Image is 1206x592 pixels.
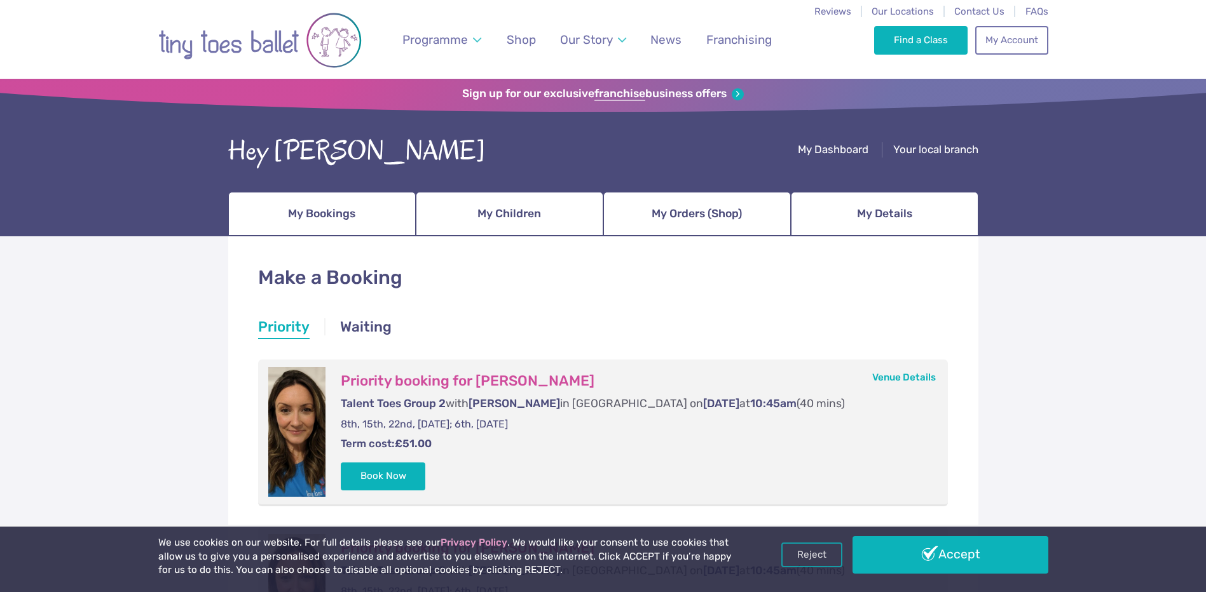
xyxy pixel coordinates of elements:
[341,417,923,431] p: 8th, 15th, 22nd, [DATE]; 6th, [DATE]
[560,32,613,47] span: Our Story
[798,143,868,156] span: My Dashboard
[396,25,487,55] a: Programme
[395,437,432,450] strong: £51.00
[507,32,536,47] span: Shop
[781,542,842,567] a: Reject
[853,536,1048,573] a: Accept
[872,6,934,17] a: Our Locations
[874,26,968,54] a: Find a Class
[791,192,978,236] a: My Details
[798,143,868,159] a: My Dashboard
[703,397,739,410] span: [DATE]
[554,25,632,55] a: Our Story
[700,25,778,55] a: Franchising
[857,203,912,225] span: My Details
[402,32,468,47] span: Programme
[477,203,541,225] span: My Children
[158,536,737,577] p: We use cookies on our website. For full details please see our . We would like your consent to us...
[706,32,772,47] span: Franchising
[441,537,507,548] a: Privacy Policy
[469,397,560,410] span: [PERSON_NAME]
[228,192,416,236] a: My Bookings
[228,131,486,171] div: Hey [PERSON_NAME]
[500,25,542,55] a: Shop
[341,436,923,452] p: Term cost:
[341,462,426,490] button: Book Now
[650,32,682,47] span: News
[158,8,362,72] img: tiny toes ballet
[872,372,936,383] a: Venue Details
[341,397,446,410] span: Talent Toes Group 2
[594,87,645,101] strong: franchise
[652,203,742,225] span: My Orders (Shop)
[893,143,978,159] a: Your local branch
[645,25,688,55] a: News
[750,397,797,410] span: 10:45am
[975,26,1048,54] a: My Account
[1025,6,1048,17] a: FAQs
[954,6,1004,17] a: Contact Us
[341,396,923,412] p: with in [GEOGRAPHIC_DATA] on at (40 mins)
[288,203,355,225] span: My Bookings
[603,192,791,236] a: My Orders (Shop)
[462,87,744,101] a: Sign up for our exclusivefranchisebusiness offers
[341,372,923,390] h3: Priority booking for [PERSON_NAME]
[893,143,978,156] span: Your local branch
[814,6,851,17] a: Reviews
[416,192,603,236] a: My Children
[340,317,392,340] a: Waiting
[258,264,949,292] h1: Make a Booking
